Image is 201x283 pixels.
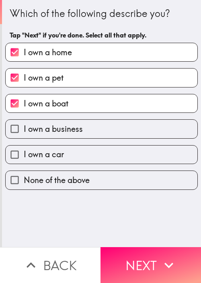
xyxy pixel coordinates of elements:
button: I own a home [6,43,197,61]
span: I own a pet [24,72,64,83]
button: Next [100,247,201,283]
button: I own a business [6,120,197,138]
button: I own a pet [6,69,197,87]
span: None of the above [24,175,90,186]
h6: Tap "Next" if you're done. Select all that apply. [10,31,193,40]
span: I own a boat [24,98,68,109]
button: None of the above [6,171,197,189]
button: I own a car [6,146,197,164]
span: I own a business [24,123,83,135]
span: I own a home [24,47,72,58]
button: I own a boat [6,94,197,112]
div: Which of the following describe you? [10,7,193,21]
span: I own a car [24,149,64,160]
